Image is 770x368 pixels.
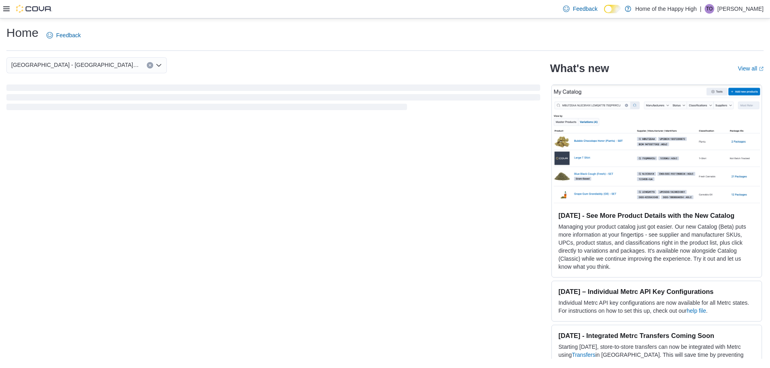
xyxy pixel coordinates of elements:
button: Clear input [147,62,153,68]
h2: What's new [550,62,609,75]
svg: External link [759,66,764,71]
p: Home of the Happy High [635,4,697,14]
a: Feedback [43,27,84,43]
span: Loading [6,86,540,112]
div: Talia Ottahal [705,4,714,14]
a: Feedback [560,1,600,17]
h1: Home [6,25,38,41]
p: [PERSON_NAME] [717,4,764,14]
input: Dark Mode [604,5,621,13]
a: Transfers [572,352,596,358]
a: View allExternal link [738,65,764,72]
span: TO [706,4,713,14]
span: [GEOGRAPHIC_DATA] - [GEOGRAPHIC_DATA] - Fire & Flower [11,60,139,70]
h3: [DATE] - Integrated Metrc Transfers Coming Soon [558,332,755,340]
a: help file [687,308,706,314]
p: Managing your product catalog just got easier. Our new Catalog (Beta) puts more information at yo... [558,223,755,271]
span: Feedback [573,5,597,13]
p: Individual Metrc API key configurations are now available for all Metrc states. For instructions ... [558,299,755,315]
span: Feedback [56,31,81,39]
p: | [700,4,701,14]
h3: [DATE] - See More Product Details with the New Catalog [558,211,755,219]
button: Open list of options [156,62,162,68]
h3: [DATE] – Individual Metrc API Key Configurations [558,288,755,296]
img: Cova [16,5,52,13]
